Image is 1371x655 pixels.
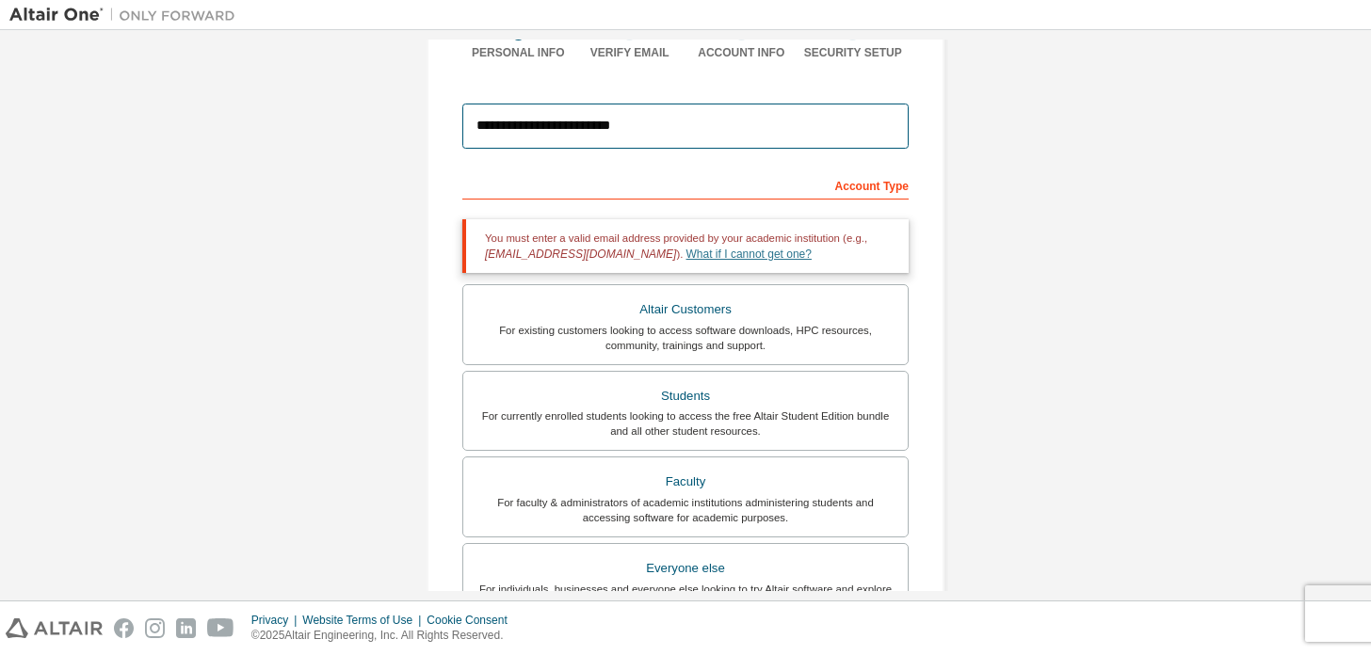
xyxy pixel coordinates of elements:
[462,169,909,200] div: Account Type
[485,248,676,261] span: [EMAIL_ADDRESS][DOMAIN_NAME]
[6,618,103,638] img: altair_logo.svg
[251,613,302,628] div: Privacy
[462,219,909,273] div: You must enter a valid email address provided by your academic institution (e.g., ).
[475,469,896,495] div: Faculty
[114,618,134,638] img: facebook.svg
[302,613,427,628] div: Website Terms of Use
[207,618,234,638] img: youtube.svg
[798,45,910,60] div: Security Setup
[475,495,896,525] div: For faculty & administrators of academic institutions administering students and accessing softwa...
[475,555,896,582] div: Everyone else
[475,582,896,612] div: For individuals, businesses and everyone else looking to try Altair software and explore our prod...
[251,628,519,644] p: © 2025 Altair Engineering, Inc. All Rights Reserved.
[475,323,896,353] div: For existing customers looking to access software downloads, HPC resources, community, trainings ...
[427,613,518,628] div: Cookie Consent
[145,618,165,638] img: instagram.svg
[176,618,196,638] img: linkedin.svg
[475,408,896,439] div: For currently enrolled students looking to access the free Altair Student Edition bundle and all ...
[574,45,686,60] div: Verify Email
[685,45,798,60] div: Account Info
[9,6,245,24] img: Altair One
[686,248,812,261] a: What if I cannot get one?
[475,296,896,323] div: Altair Customers
[462,45,574,60] div: Personal Info
[475,383,896,409] div: Students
